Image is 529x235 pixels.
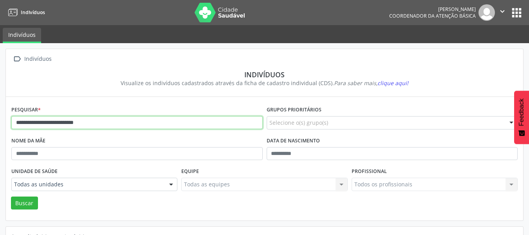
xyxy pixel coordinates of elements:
[3,28,41,43] a: Indivíduos
[267,135,320,147] label: Data de nascimento
[11,53,53,65] a:  Indivíduos
[5,6,45,19] a: Indivíduos
[389,6,476,13] div: [PERSON_NAME]
[377,79,408,87] span: clique aqui!
[11,197,38,210] button: Buscar
[11,53,23,65] i: 
[14,180,161,188] span: Todas as unidades
[11,135,45,147] label: Nome da mãe
[267,104,321,116] label: Grupos prioritários
[352,166,387,178] label: Profissional
[11,104,41,116] label: Pesquisar
[518,98,525,126] span: Feedback
[510,6,524,20] button: apps
[17,70,512,79] div: Indivíduos
[23,53,53,65] div: Indivíduos
[334,79,408,87] i: Para saber mais,
[21,9,45,16] span: Indivíduos
[17,79,512,87] div: Visualize os indivíduos cadastrados através da ficha de cadastro individual (CDS).
[495,4,510,21] button: 
[514,91,529,144] button: Feedback - Mostrar pesquisa
[269,118,328,127] span: Selecione o(s) grupo(s)
[181,166,199,178] label: Equipe
[389,13,476,19] span: Coordenador da Atenção Básica
[11,166,58,178] label: Unidade de saúde
[478,4,495,21] img: img
[498,7,507,16] i: 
